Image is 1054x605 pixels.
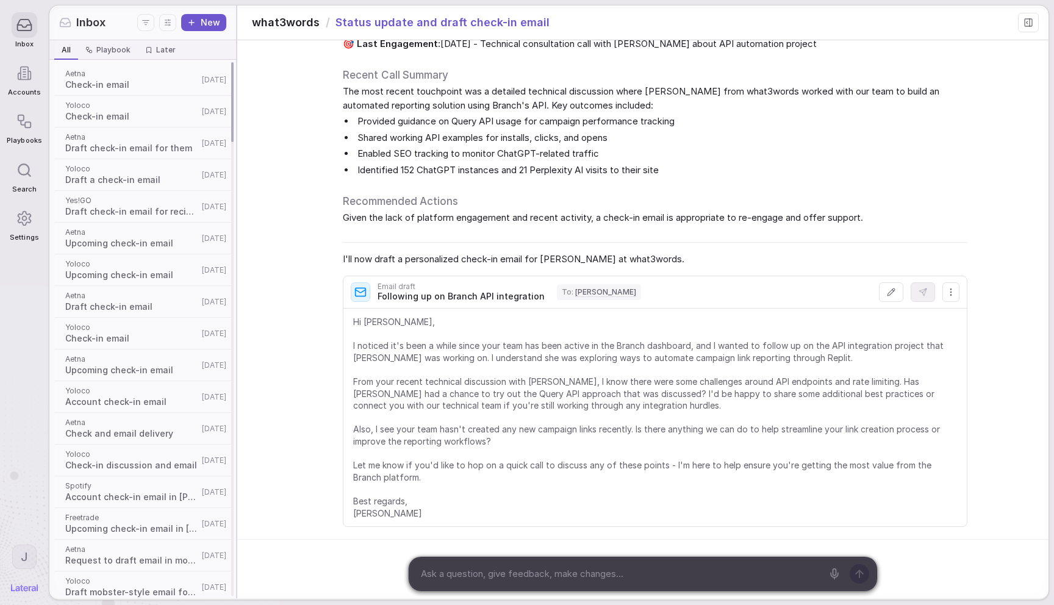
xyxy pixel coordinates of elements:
[65,259,198,269] span: Yoloco
[156,45,176,55] span: Later
[10,234,38,242] span: Settings
[52,381,234,413] a: YolocoAccount check-in email[DATE]
[96,45,131,55] span: Playbook
[52,571,234,603] a: YolocoDraft mobster-style email for user[DATE]
[343,252,967,267] span: I'll now draft a personalized check-in email for [PERSON_NAME] at what3words.
[52,64,234,96] a: AetnaCheck-in email[DATE]
[65,301,198,313] span: Draft check-in email
[378,282,545,291] span: Email draft
[202,392,226,402] span: [DATE]
[65,364,198,376] span: Upcoming check-in email
[52,445,234,476] a: YolocoCheck-in discussion and email[DATE]
[52,349,234,381] a: AetnaUpcoming check-in email[DATE]
[202,424,226,434] span: [DATE]
[65,354,198,364] span: Aetna
[65,196,198,206] span: Yes!GO
[65,386,198,396] span: Yoloco
[202,107,226,116] span: [DATE]
[65,428,198,440] span: Check and email delivery
[7,102,41,151] a: Playbooks
[343,68,967,82] h3: Recent Call Summary
[202,202,226,212] span: [DATE]
[52,254,234,286] a: YolocoUpcoming check-in email[DATE]
[343,85,967,112] span: The most recent touchpoint was a detailed technical discussion where [PERSON_NAME] from what3word...
[65,586,198,598] span: Draft mobster-style email for user
[343,37,967,51] span: [DATE] - Technical consultation call with [PERSON_NAME] about API automation project
[65,206,198,218] span: Draft check-in email for recipient
[7,6,41,54] a: Inbox
[7,199,41,248] a: Settings
[202,265,226,275] span: [DATE]
[353,316,957,519] span: Hi [PERSON_NAME], I noticed it's been a while since your team has been active in the Branch dashb...
[181,14,226,31] button: New thread
[202,297,226,307] span: [DATE]
[65,164,198,174] span: Yoloco
[52,127,234,159] a: AetnaDraft check-in email for them[DATE]
[65,554,198,567] span: Request to draft email in mobster tone
[202,360,226,370] span: [DATE]
[52,508,234,540] a: FreetradeUpcoming check-in email in [PERSON_NAME] style[DATE]
[202,138,226,148] span: [DATE]
[65,332,198,345] span: Check-in email
[7,54,41,102] a: Accounts
[11,584,38,592] img: Lateral
[52,96,234,127] a: YolocoCheck-in email[DATE]
[65,523,198,535] span: Upcoming check-in email in [PERSON_NAME] style
[65,323,198,332] span: Yoloco
[202,456,226,465] span: [DATE]
[575,287,636,297] span: [PERSON_NAME]
[65,79,198,91] span: Check-in email
[52,540,234,571] a: AetnaRequest to draft email in mobster tone[DATE]
[202,582,226,592] span: [DATE]
[65,491,198,503] span: Account check-in email in [PERSON_NAME] style
[65,513,198,523] span: Freetrade
[65,449,198,459] span: Yoloco
[52,476,234,508] a: SpotifyAccount check-in email in [PERSON_NAME] style[DATE]
[202,519,226,529] span: [DATE]
[202,75,226,85] span: [DATE]
[65,291,198,301] span: Aetna
[252,15,320,30] span: what3words
[355,131,967,145] li: Shared working API examples for installs, clicks, and opens
[65,269,198,281] span: Upcoming check-in email
[202,170,226,180] span: [DATE]
[12,185,37,193] span: Search
[65,545,198,554] span: Aetna
[355,115,967,129] li: Provided guidance on Query API usage for campaign performance tracking
[355,147,967,161] li: Enabled SEO tracking to monitor ChatGPT-related traffic
[52,223,234,254] a: AetnaUpcoming check-in email[DATE]
[8,88,41,96] span: Accounts
[378,292,545,302] span: Following up on Branch API integration
[52,318,234,349] a: YolocoCheck-in email[DATE]
[62,45,71,55] span: All
[7,137,41,145] span: Playbooks
[65,459,198,471] span: Check-in discussion and email
[65,110,198,123] span: Check-in email
[52,159,234,191] a: YolocoDraft a check-in email[DATE]
[65,132,198,142] span: Aetna
[65,237,198,249] span: Upcoming check-in email
[76,15,106,30] span: Inbox
[562,287,573,296] span: To :
[15,40,34,48] span: Inbox
[202,487,226,497] span: [DATE]
[202,234,226,243] span: [DATE]
[202,551,226,560] span: [DATE]
[355,163,967,177] li: Identified 152 ChatGPT instances and 21 Perplexity AI visits to their site
[65,142,198,154] span: Draft check-in email for them
[326,15,330,30] span: /
[65,174,198,186] span: Draft a check-in email
[65,69,198,79] span: Aetna
[52,286,234,318] a: AetnaDraft check-in email[DATE]
[52,413,234,445] a: AetnaCheck and email delivery[DATE]
[335,15,549,30] span: Status update and draft check-in email
[65,101,198,110] span: Yoloco
[21,549,28,565] span: J
[65,396,198,408] span: Account check-in email
[137,14,154,31] button: Filters
[65,576,198,586] span: Yoloco
[65,418,198,428] span: Aetna
[343,38,440,49] strong: 🎯 Last Engagement:
[343,194,967,209] h3: Recommended Actions
[52,191,234,223] a: Yes!GODraft check-in email for recipient[DATE]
